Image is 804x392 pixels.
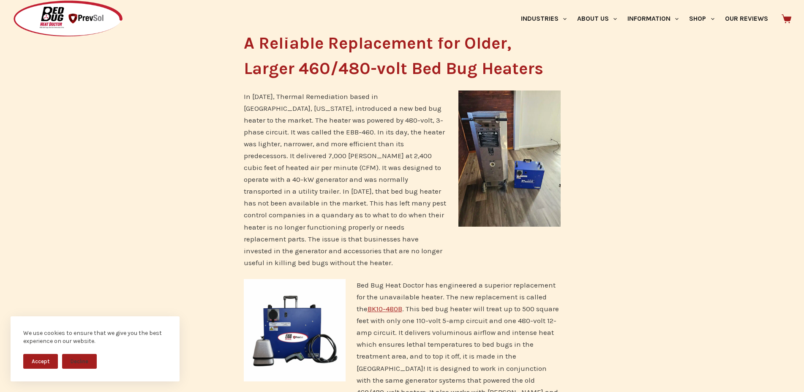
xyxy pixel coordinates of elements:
[458,90,561,227] img: Comparison of the size of the EBB-460 heater and the BK10-480 heater
[62,354,97,369] button: Decline
[23,354,58,369] button: Accept
[368,304,402,313] a: BK10-480B
[23,329,167,345] div: We use cookies to ensure that we give you the best experience on our website.
[244,90,448,269] p: In [DATE], Thermal Remediation based in [GEOGRAPHIC_DATA], [US_STATE], introduced a new bed bug h...
[244,279,346,381] img: The BK10-480 Bed Bug Heater for heat treatments with 480-volt power
[244,30,561,81] h1: A Reliable Replacement for Older, Larger 460/480-volt Bed Bug Heaters
[7,3,32,29] button: Open LiveChat chat widget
